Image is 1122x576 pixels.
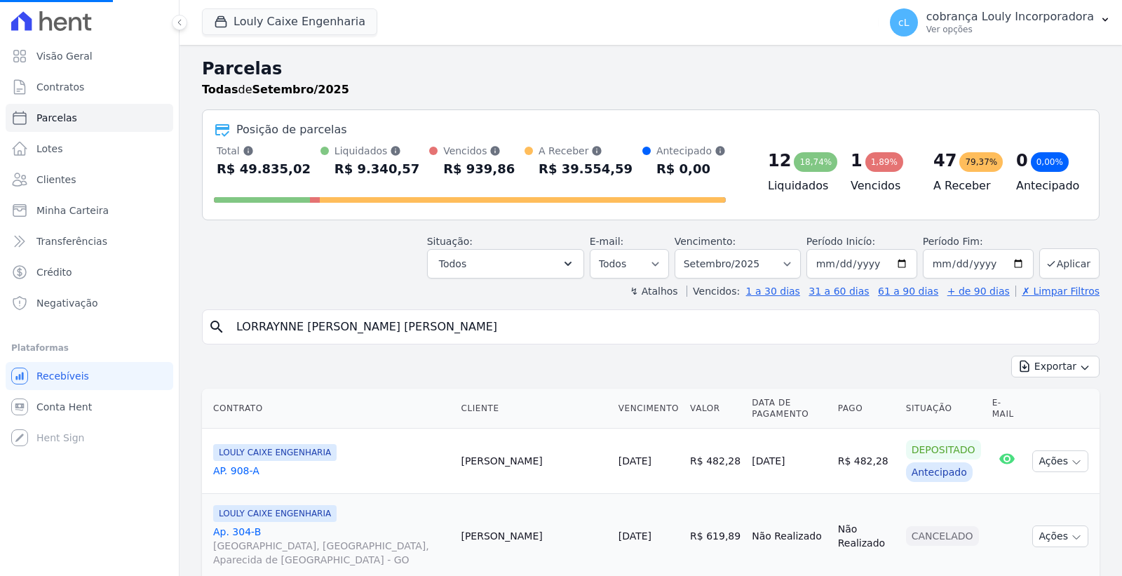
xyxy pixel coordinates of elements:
[252,83,349,96] strong: Setembro/2025
[36,400,92,414] span: Conta Hent
[217,144,311,158] div: Total
[906,440,981,460] div: Depositado
[539,158,633,180] div: R$ 39.554,59
[687,286,740,297] label: Vencidos:
[933,149,957,172] div: 47
[213,505,337,522] span: LOULY CAIXE ENGENHARIA
[832,389,900,429] th: Pago
[11,340,168,356] div: Plataformas
[746,389,832,429] th: Data de Pagamento
[6,73,173,101] a: Contratos
[217,158,311,180] div: R$ 49.835,02
[794,152,837,172] div: 18,74%
[613,389,684,429] th: Vencimento
[806,236,875,247] label: Período Inicío:
[900,389,987,429] th: Situação
[590,236,624,247] label: E-mail:
[202,81,349,98] p: de
[851,149,863,172] div: 1
[213,464,450,478] a: AP. 908-A
[630,286,677,297] label: ↯ Atalhos
[36,265,72,279] span: Crédito
[926,10,1094,24] p: cobrança Louly Incorporadora
[439,255,466,272] span: Todos
[36,111,77,125] span: Parcelas
[208,319,225,335] i: search
[202,8,377,35] button: Louly Caixe Engenharia
[768,178,828,194] h4: Liquidados
[933,178,994,194] h4: A Receber
[36,369,89,383] span: Recebíveis
[6,42,173,70] a: Visão Geral
[6,393,173,421] a: Conta Hent
[619,455,651,467] a: [DATE]
[236,121,347,138] div: Posição de parcelas
[202,389,455,429] th: Contrato
[959,152,1003,172] div: 79,37%
[213,444,337,461] span: LOULY CAIXE ENGENHARIA
[6,196,173,225] a: Minha Carteira
[36,173,76,187] span: Clientes
[684,389,746,429] th: Valor
[923,234,1034,249] label: Período Fim:
[36,80,84,94] span: Contratos
[213,525,450,567] a: Ap. 304-B[GEOGRAPHIC_DATA], [GEOGRAPHIC_DATA], Aparecida de [GEOGRAPHIC_DATA] - GO
[427,236,473,247] label: Situação:
[1015,286,1100,297] a: ✗ Limpar Filtros
[443,158,515,180] div: R$ 939,86
[1032,450,1088,472] button: Ações
[906,526,979,546] div: Cancelado
[926,24,1094,35] p: Ver opções
[36,49,93,63] span: Visão Geral
[334,144,419,158] div: Liquidados
[334,158,419,180] div: R$ 9.340,57
[202,56,1100,81] h2: Parcelas
[539,144,633,158] div: A Receber
[746,286,800,297] a: 1 a 30 dias
[6,289,173,317] a: Negativação
[1016,178,1076,194] h4: Antecipado
[768,149,791,172] div: 12
[6,166,173,194] a: Clientes
[879,3,1122,42] button: cL cobrança Louly Incorporadora Ver opções
[656,144,726,158] div: Antecipado
[619,530,651,542] a: [DATE]
[906,462,973,482] div: Antecipado
[36,142,63,156] span: Lotes
[832,429,900,494] td: R$ 482,28
[746,429,832,494] td: [DATE]
[898,18,910,27] span: cL
[878,286,938,297] a: 61 a 90 dias
[228,313,1093,341] input: Buscar por nome do lote ou do cliente
[947,286,1010,297] a: + de 90 dias
[427,249,584,279] button: Todos
[213,539,450,567] span: [GEOGRAPHIC_DATA], [GEOGRAPHIC_DATA], Aparecida de [GEOGRAPHIC_DATA] - GO
[1011,356,1100,377] button: Exportar
[6,135,173,163] a: Lotes
[684,429,746,494] td: R$ 482,28
[455,389,612,429] th: Cliente
[455,429,612,494] td: [PERSON_NAME]
[6,362,173,390] a: Recebíveis
[36,203,109,217] span: Minha Carteira
[656,158,726,180] div: R$ 0,00
[809,286,869,297] a: 31 a 60 dias
[1032,525,1088,547] button: Ações
[6,104,173,132] a: Parcelas
[1016,149,1028,172] div: 0
[202,83,238,96] strong: Todas
[36,296,98,310] span: Negativação
[851,178,911,194] h4: Vencidos
[675,236,736,247] label: Vencimento:
[1039,248,1100,279] button: Aplicar
[36,234,107,248] span: Transferências
[6,227,173,255] a: Transferências
[865,152,903,172] div: 1,89%
[6,258,173,286] a: Crédito
[1031,152,1069,172] div: 0,00%
[987,389,1027,429] th: E-mail
[443,144,515,158] div: Vencidos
